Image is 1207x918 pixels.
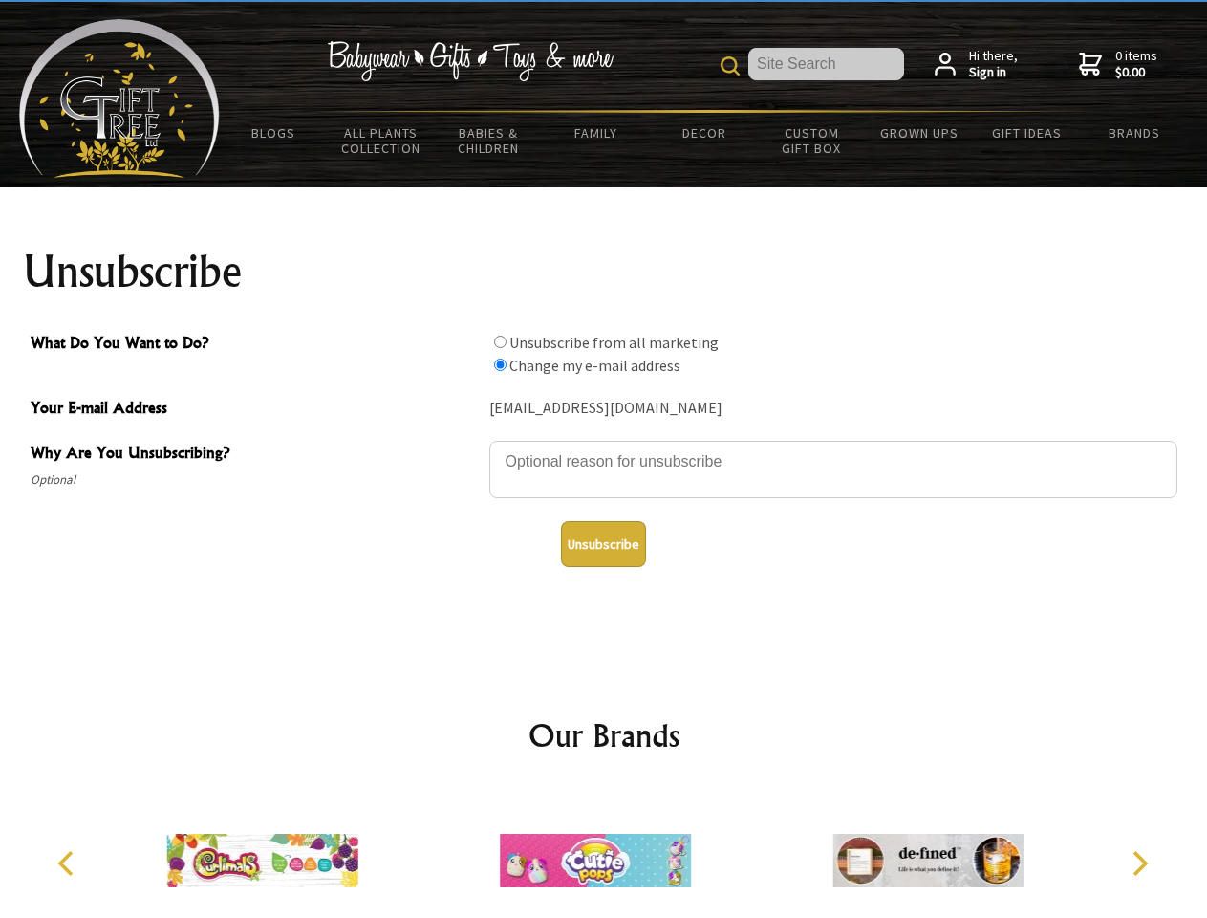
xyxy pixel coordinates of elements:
[865,113,973,153] a: Grown Ups
[489,441,1177,498] textarea: Why Are You Unsubscribing?
[489,394,1177,424] div: [EMAIL_ADDRESS][DOMAIN_NAME]
[23,249,1185,295] h1: Unsubscribe
[509,333,719,352] label: Unsubscribe from all marketing
[494,336,507,348] input: What Do You Want to Do?
[38,712,1170,758] h2: Our Brands
[758,113,866,168] a: Custom Gift Box
[494,359,507,371] input: What Do You Want to Do?
[19,19,220,178] img: Babyware - Gifts - Toys and more...
[969,64,1018,81] strong: Sign in
[31,441,480,469] span: Why Are You Unsubscribing?
[31,396,480,424] span: Your E-mail Address
[973,113,1081,153] a: Gift Ideas
[435,113,543,168] a: Babies & Children
[31,469,480,492] span: Optional
[220,113,328,153] a: BLOGS
[748,48,904,80] input: Site Search
[1115,47,1157,81] span: 0 items
[1115,64,1157,81] strong: $0.00
[543,113,651,153] a: Family
[721,56,740,76] img: product search
[561,521,646,567] button: Unsubscribe
[327,41,614,81] img: Babywear - Gifts - Toys & more
[1079,48,1157,81] a: 0 items$0.00
[650,113,758,153] a: Decor
[328,113,436,168] a: All Plants Collection
[935,48,1018,81] a: Hi there,Sign in
[31,331,480,359] span: What Do You Want to Do?
[1118,842,1160,885] button: Next
[48,842,90,885] button: Previous
[1081,113,1189,153] a: Brands
[509,356,680,375] label: Change my e-mail address
[969,48,1018,81] span: Hi there,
